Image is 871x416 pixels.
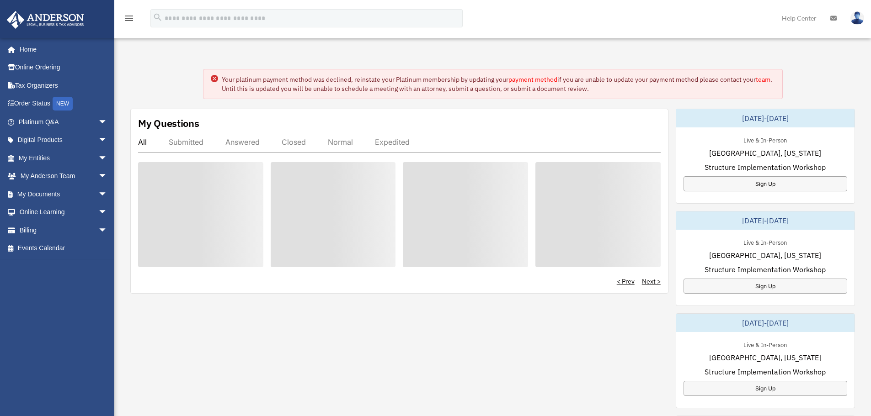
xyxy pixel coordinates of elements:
div: Live & In-Person [736,339,794,349]
a: Order StatusNEW [6,95,121,113]
span: arrow_drop_down [98,221,117,240]
i: menu [123,13,134,24]
div: Live & In-Person [736,237,794,247]
div: [DATE]-[DATE] [676,109,855,127]
div: Your platinum payment method was declined, reinstate your Platinum membership by updating your if... [222,75,775,93]
div: Expedited [375,137,410,147]
a: My Documentsarrow_drop_down [6,185,121,203]
span: arrow_drop_down [98,131,117,150]
a: < Prev [617,277,635,286]
a: My Anderson Teamarrow_drop_down [6,167,121,185]
div: NEW [53,97,73,111]
span: arrow_drop_down [98,149,117,168]
img: User Pic [850,11,864,25]
a: Platinum Q&Aarrow_drop_down [6,113,121,131]
div: My Questions [138,116,199,130]
a: Sign Up [684,279,847,294]
a: Billingarrow_drop_down [6,221,121,239]
span: arrow_drop_down [98,203,117,222]
span: Structure Implementation Workshop [705,264,826,275]
a: Sign Up [684,381,847,396]
div: Live & In-Person [736,135,794,144]
a: Online Learningarrow_drop_down [6,203,121,221]
a: Online Ordering [6,58,121,77]
a: Sign Up [684,176,847,191]
span: Structure Implementation Workshop [705,366,826,377]
i: search [153,12,163,22]
span: [GEOGRAPHIC_DATA], [US_STATE] [709,352,821,363]
span: [GEOGRAPHIC_DATA], [US_STATE] [709,147,821,158]
span: arrow_drop_down [98,185,117,204]
a: Tax Organizers [6,76,121,95]
a: menu [123,16,134,24]
a: team [756,75,770,84]
div: All [138,137,147,147]
div: [DATE]-[DATE] [676,211,855,230]
span: Structure Implementation Workshop [705,162,826,173]
span: arrow_drop_down [98,167,117,186]
a: Next > [642,277,661,286]
a: Digital Productsarrow_drop_down [6,131,121,149]
div: Submitted [169,137,203,147]
div: Closed [282,137,306,147]
div: Normal [328,137,353,147]
span: arrow_drop_down [98,113,117,132]
a: Home [6,40,117,58]
img: Anderson Advisors Platinum Portal [4,11,87,29]
a: My Entitiesarrow_drop_down [6,149,121,167]
div: [DATE]-[DATE] [676,314,855,332]
a: Events Calendar [6,239,121,258]
span: [GEOGRAPHIC_DATA], [US_STATE] [709,250,821,261]
a: payment method [508,75,557,84]
div: Answered [225,137,260,147]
